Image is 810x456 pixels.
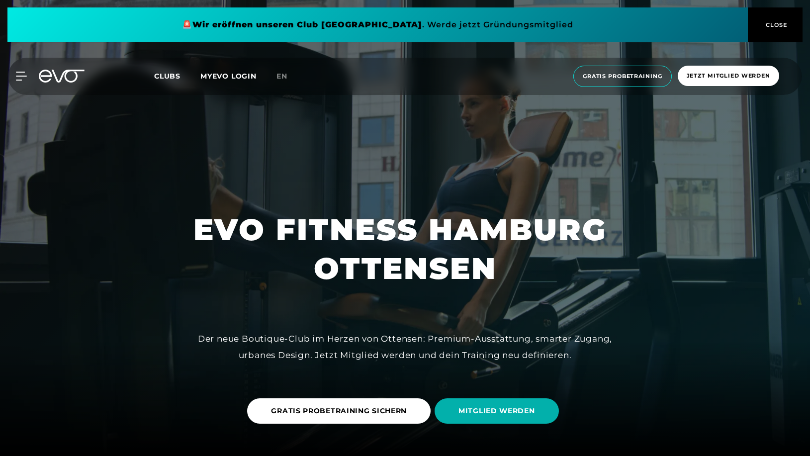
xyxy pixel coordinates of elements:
span: Gratis Probetraining [583,72,662,81]
a: GRATIS PROBETRAINING SICHERN [247,391,435,431]
span: en [276,72,287,81]
a: Clubs [154,71,200,81]
span: Jetzt Mitglied werden [687,72,770,80]
a: MITGLIED WERDEN [435,391,563,431]
span: CLOSE [763,20,788,29]
a: en [276,71,299,82]
a: Gratis Probetraining [570,66,675,87]
span: GRATIS PROBETRAINING SICHERN [271,406,407,416]
a: Jetzt Mitglied werden [675,66,782,87]
span: MITGLIED WERDEN [458,406,535,416]
span: Clubs [154,72,180,81]
div: Der neue Boutique-Club im Herzen von Ottensen: Premium-Ausstattung, smarter Zugang, urbanes Desig... [181,331,629,363]
h1: EVO FITNESS HAMBURG OTTENSEN [193,210,617,288]
button: CLOSE [748,7,803,42]
a: MYEVO LOGIN [200,72,257,81]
